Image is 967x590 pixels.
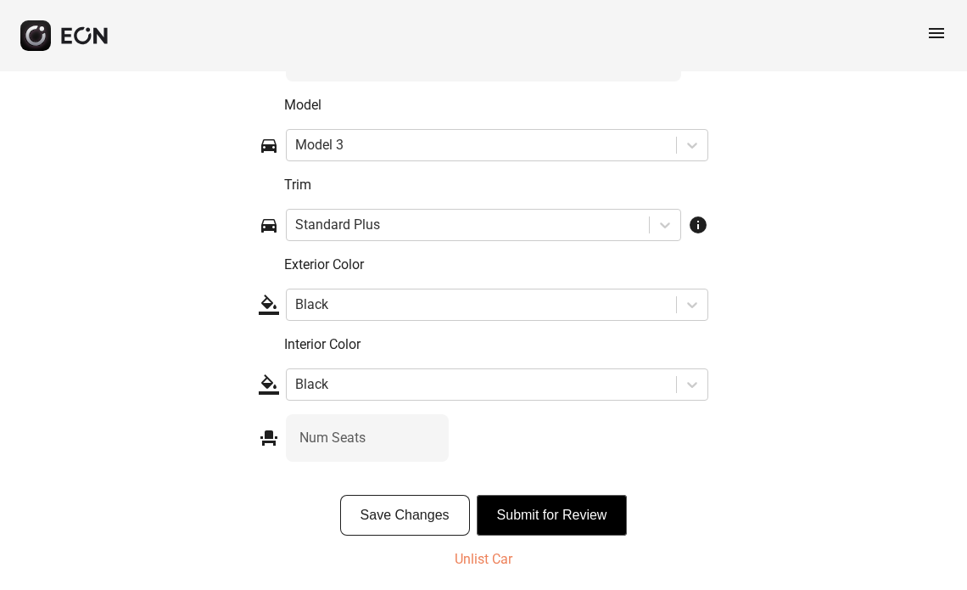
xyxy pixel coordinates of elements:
[477,495,628,536] button: Submit for Review
[284,255,708,275] p: Exterior Color
[340,495,470,536] button: Save Changes
[688,215,708,235] span: info
[259,295,279,315] span: format_color_fill
[259,215,279,235] span: directions_car
[284,95,708,115] p: Model
[299,428,366,448] label: Num Seats
[455,549,512,570] p: Unlist Car
[926,23,947,43] span: menu
[259,428,279,448] span: event_seat
[284,334,708,355] p: Interior Color
[259,374,279,395] span: format_color_fill
[284,175,708,195] p: Trim
[259,135,279,155] span: directions_car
